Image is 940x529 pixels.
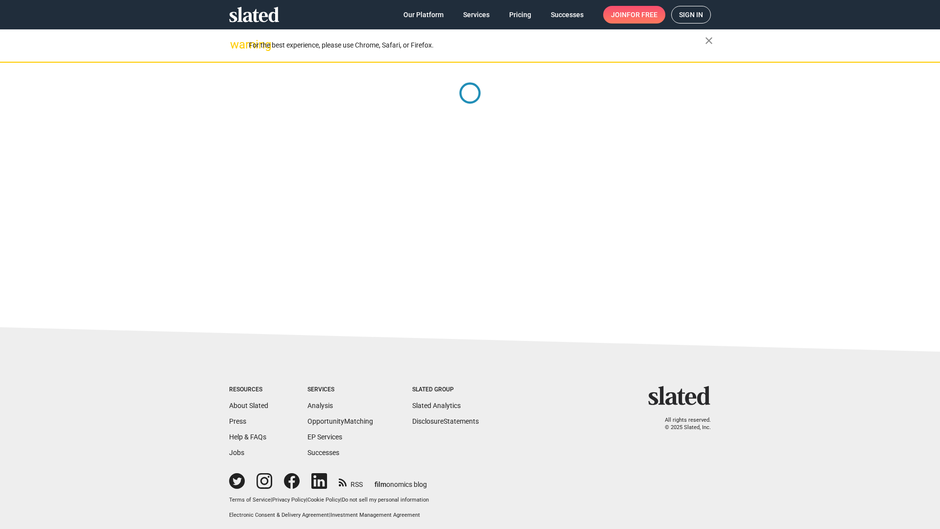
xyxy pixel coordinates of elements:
[655,417,711,431] p: All rights reserved. © 2025 Slated, Inc.
[306,497,307,503] span: |
[403,6,444,24] span: Our Platform
[463,6,490,24] span: Services
[671,6,711,24] a: Sign in
[627,6,658,24] span: for free
[396,6,451,24] a: Our Platform
[272,497,306,503] a: Privacy Policy
[330,512,420,518] a: Investment Management Agreement
[339,474,363,489] a: RSS
[543,6,591,24] a: Successes
[229,386,268,394] div: Resources
[455,6,497,24] a: Services
[307,417,373,425] a: OpportunityMatching
[703,35,715,47] mat-icon: close
[375,472,427,489] a: filmonomics blog
[229,512,329,518] a: Electronic Consent & Delivery Agreement
[229,417,246,425] a: Press
[603,6,665,24] a: Joinfor free
[509,6,531,24] span: Pricing
[271,497,272,503] span: |
[229,433,266,441] a: Help & FAQs
[342,497,429,504] button: Do not sell my personal information
[412,402,461,409] a: Slated Analytics
[307,433,342,441] a: EP Services
[679,6,703,23] span: Sign in
[611,6,658,24] span: Join
[307,497,340,503] a: Cookie Policy
[229,402,268,409] a: About Slated
[307,402,333,409] a: Analysis
[229,497,271,503] a: Terms of Service
[340,497,342,503] span: |
[412,386,479,394] div: Slated Group
[307,386,373,394] div: Services
[307,449,339,457] a: Successes
[230,39,242,50] mat-icon: warning
[501,6,539,24] a: Pricing
[229,449,244,457] a: Jobs
[329,512,330,518] span: |
[375,481,386,488] span: film
[249,39,705,52] div: For the best experience, please use Chrome, Safari, or Firefox.
[412,417,479,425] a: DisclosureStatements
[551,6,584,24] span: Successes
